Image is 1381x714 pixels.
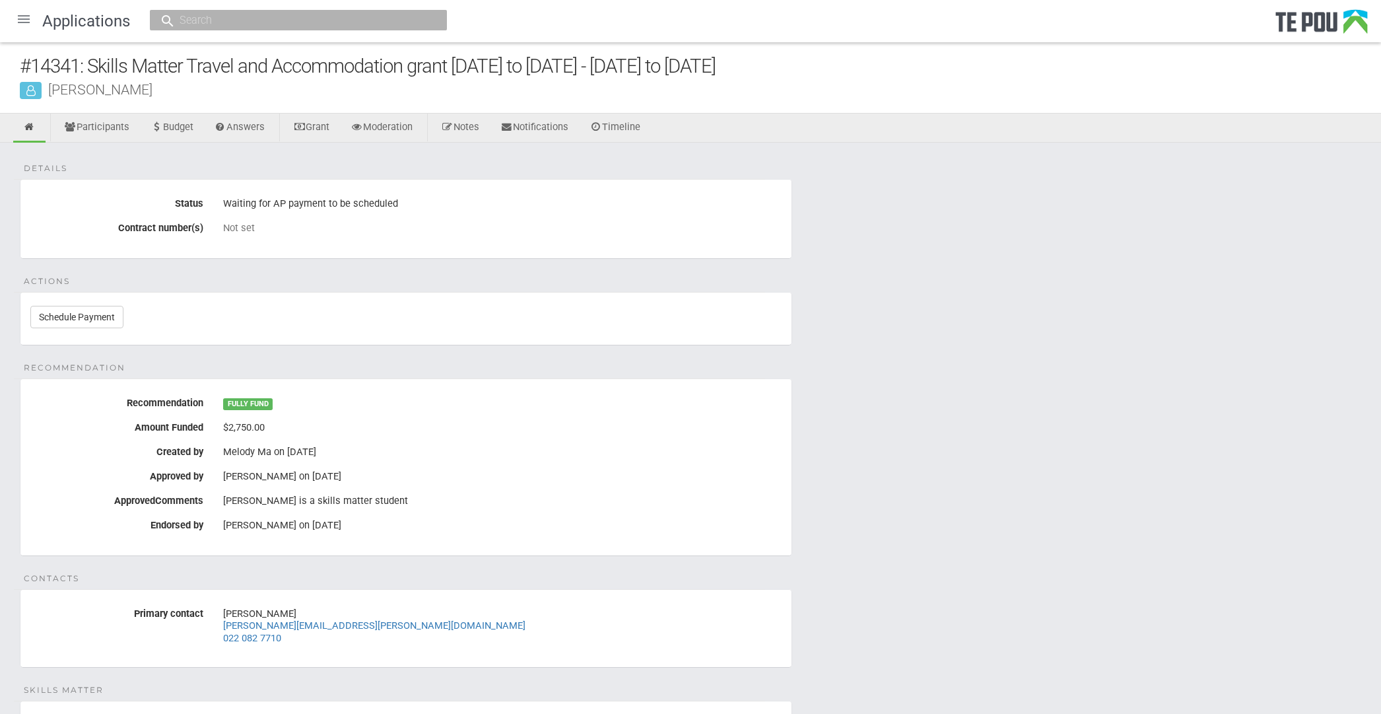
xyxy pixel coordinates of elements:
label: Contract number(s) [20,217,213,234]
a: [PERSON_NAME][EMAIL_ADDRESS][PERSON_NAME][DOMAIN_NAME] [223,620,525,631]
span: Recommendation [24,362,125,374]
div: Melody Ma on [DATE] [223,446,782,458]
span: Actions [24,275,70,287]
label: Status [20,193,213,209]
div: Waiting for AP payment to be scheduled [223,193,782,215]
label: Endorsed by [20,515,213,531]
span: FULLY FUND [223,398,273,410]
a: Notes [431,114,489,143]
span: Skills Matter [24,684,104,696]
a: Timeline [580,114,650,143]
label: ApprovedComments [20,490,213,507]
a: Budget [141,114,203,143]
a: Moderation [341,114,422,143]
a: 022 082 7710 [223,632,281,644]
label: Created by [20,441,213,458]
label: Amount Funded [20,417,213,433]
a: Schedule Payment [30,306,123,328]
div: [PERSON_NAME] [223,603,782,649]
div: [PERSON_NAME] is a skills matter student [223,490,782,513]
div: #14341: Skills Matter Travel and Accommodation grant [DATE] to [DATE] - [DATE] to [DATE] [20,52,1381,81]
div: [PERSON_NAME] on [DATE] [223,519,782,531]
label: Approved by [20,466,213,482]
div: [PERSON_NAME] on [DATE] [223,470,782,482]
a: Notifications [490,114,578,143]
div: [PERSON_NAME] [20,83,1381,96]
label: Recommendation [20,392,213,409]
span: Contacts [24,573,79,585]
input: Search [176,13,408,27]
a: Answers [205,114,275,143]
span: Details [24,162,67,174]
div: $2,750.00 [223,417,782,439]
a: Participants [54,114,139,143]
div: Not set [223,222,782,234]
a: Grant [283,114,339,143]
label: Primary contact [20,603,213,620]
